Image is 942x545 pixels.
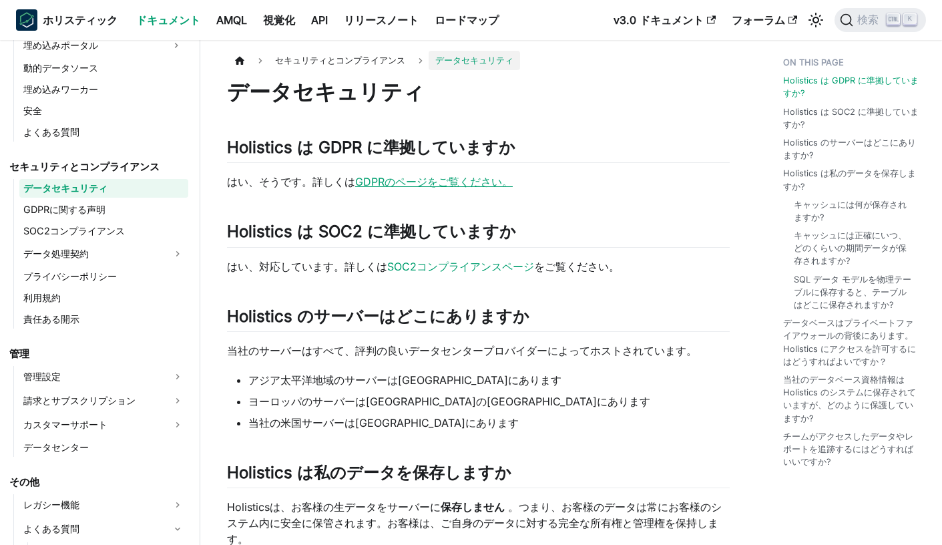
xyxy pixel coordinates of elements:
a: SOC2コンプライアンス [19,222,188,240]
button: サイドバーのカテゴリ「埋め込みポータル」を展開 [164,35,188,56]
a: レガシー機能 [19,494,188,516]
font: Holisticsは、お客様の生データをサーバーに [227,500,441,514]
font: Holistics のサーバーはどこにありますか [227,307,529,326]
a: データセキュリティ [19,179,188,198]
a: キャッシュには正確にいつ、どのくらいの期間データが保存されますか? [794,229,915,268]
font: GDPRに関する声明 [23,204,105,215]
font: AMQL [216,13,247,27]
font: 当社のデータベース資格情報は Holistics のシステムに保存されていますが、どのように保護していますか? [783,375,916,423]
font: 管理 [9,347,29,360]
font: Holistics は GDPR に準拠していますか? [783,75,919,98]
font: キャッシュには何が保存されますか? [794,200,907,222]
font: 保存し [441,500,473,514]
font: 埋め込みワーカー [23,83,98,95]
a: Holistics は私のデータを保存しますか? [783,167,921,192]
a: 埋め込みポータル [19,35,164,56]
font: 利用規約 [23,292,61,303]
font: Holistics のサーバーはどこにありますか? [783,138,916,160]
font: データセキュリティ [23,182,107,194]
font: 責任ある開示 [23,313,79,325]
font: キャッシュには正確にいつ、どのくらいの期間データが保存されますか? [794,230,907,266]
a: リリースノート [336,9,427,31]
a: データ処理契約 [19,243,188,264]
font: データセキュリティ [227,79,425,105]
a: 当社のデータベース資格情報は Holistics のシステムに保存されていますが、どのように保護していますか? [783,373,921,425]
font: データベースはプライベートファイアウォールの背後にあります。Holistics にアクセスを許可するにはどうすればよいですか？ [783,318,916,367]
font: はい、対応しています。詳しくは [227,260,387,273]
font: 管理設定 [23,371,61,382]
font: API [311,13,328,27]
font: 検索 [857,14,879,25]
a: ロードマップ [427,9,507,31]
a: チームがアクセスしたデータやレポートを追跡するにはどうすればいいですか? [783,430,921,469]
a: AMQL [208,9,255,31]
a: プライバシーポリシー [19,267,188,286]
font: チームがアクセスしたデータやレポートを追跡するにはどうすればいいですか? [783,431,913,467]
a: GDPRのページをご覧ください。 [355,175,513,188]
a: API [303,9,336,31]
font: データ処理契約 [23,248,89,259]
a: よくある質問 [19,518,188,540]
a: GDPRに関する声明 [19,200,188,219]
kbd: K [903,13,917,25]
font: 請求とサブスクリプション [23,395,136,406]
a: v3.0 ドキュメント [606,9,724,31]
img: ホリスティック [16,9,37,31]
font: カスタマーサポート [23,419,107,430]
a: 安全 [19,102,188,120]
font: セキュリティとコンプライアンス [275,55,405,65]
font: をご覧ください。 [534,260,620,273]
font: 動的データソース [23,62,98,73]
font: 視覚化 [263,13,295,27]
font: Holistics は私のデータを保存しますか? [783,168,916,191]
a: Holistics は SOC2 に準拠していますか? [783,106,921,131]
font: ヨーロッパのサーバーは[GEOGRAPHIC_DATA]の[GEOGRAPHIC_DATA]にあります [248,395,650,408]
a: データセンター [19,438,188,457]
font: Holistics は SOC2 に準拠していますか [227,222,516,241]
font: ロードマップ [435,13,499,27]
a: キャッシュには何が保存されますか? [794,198,915,224]
font: 詳しくは [312,175,355,188]
a: 責任ある開示 [19,310,188,329]
a: データベースはプライベートファイアウォールの背後にあります。Holistics にアクセスを許可するにはどうすればよいですか？ [783,317,921,368]
a: ドキュメント [128,9,208,31]
a: 利用規約 [19,289,188,307]
font: ません [473,500,505,514]
a: 管理設定 [19,366,188,387]
font: 当社のサーバーはすべて、評判の良いデータセンタープロバイダーによってホストされています。 [227,344,697,357]
a: SOC2コンプライアンスページ [387,260,534,273]
font: レガシー機能 [23,499,79,510]
button: ダークモードとライトモードを切り替える（現在はライトモード） [805,9,827,31]
font: リリースノート [344,13,419,27]
font: よくある質問 [23,523,79,534]
font: プライバシーポリシー [23,270,117,282]
a: ホリスティックホリスティック [16,9,117,31]
a: 埋め込みワーカー [19,80,188,99]
font: フォーラム [732,13,785,27]
a: Holistics は GDPR に準拠していますか? [783,74,921,100]
font: よくある質問 [23,126,79,138]
font: Holistics は SOC2 に準拠していますか? [783,107,919,130]
button: 検索（Ctrl+K） [835,8,926,32]
a: よくある質問 [19,123,188,142]
font: データセキュリティ [435,55,513,65]
font: データセンター [23,441,89,453]
font: SQL データ モデルを物理テーブルに保存すると、テーブルはどこに保存されますか? [794,275,911,310]
font: ドキュメント [136,13,200,27]
font: その他 [9,476,39,488]
font: SOC2コンプライアンス [23,225,125,236]
font: 当社の米国サーバーは[GEOGRAPHIC_DATA]にあります [248,416,519,429]
font: Holistics は私のデータを保存しますか [227,463,511,482]
font: 安全 [23,105,42,116]
a: SQL データ モデルを物理テーブルに保存すると、テーブルはどこに保存されますか? [794,273,915,312]
font: v3.0 ドキュメント [614,13,704,27]
a: 請求とサブスクリプション [19,390,188,411]
font: ホリスティック [43,13,117,27]
font: はい、そうです。 [227,175,312,188]
a: 視覚化 [255,9,303,31]
font: 埋め込みポータル [23,39,98,51]
a: フォーラム [724,9,805,31]
a: ホームページ [227,51,252,70]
